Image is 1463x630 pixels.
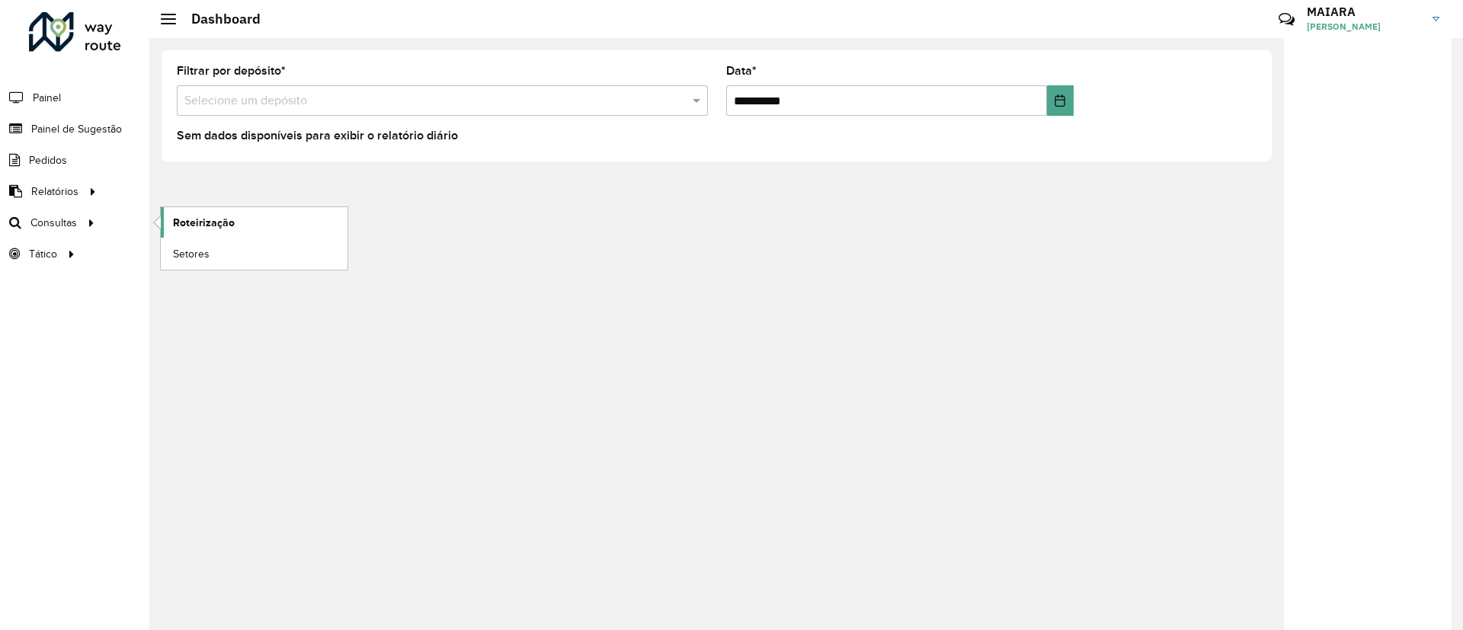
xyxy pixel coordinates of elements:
button: Choose Date [1047,85,1074,116]
label: Sem dados disponíveis para exibir o relatório diário [177,126,458,145]
span: Painel de Sugestão [31,121,122,137]
a: Setores [161,238,347,269]
a: Contato Rápido [1270,3,1303,36]
span: Pedidos [29,152,67,168]
h2: Dashboard [176,11,261,27]
span: Consultas [30,215,77,231]
span: [PERSON_NAME] [1307,20,1421,34]
span: Roteirização [173,215,235,231]
span: Tático [29,246,57,262]
a: Roteirização [161,207,347,238]
label: Filtrar por depósito [177,62,286,80]
span: Setores [173,246,210,262]
label: Data [726,62,757,80]
span: Relatórios [31,184,78,200]
span: Painel [33,90,61,106]
h3: MAIARA [1307,5,1421,19]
